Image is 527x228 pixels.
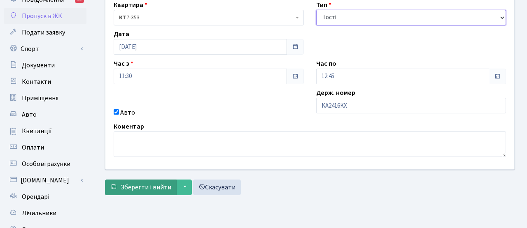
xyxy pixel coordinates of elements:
[4,24,86,41] a: Подати заявку
[22,94,58,103] span: Приміщення
[114,122,144,131] label: Коментар
[4,57,86,74] a: Документи
[316,59,336,69] label: Час по
[4,74,86,90] a: Контакти
[22,159,70,168] span: Особові рахунки
[114,29,129,39] label: Дата
[22,28,65,37] span: Подати заявку
[4,205,86,221] a: Лічильники
[4,106,86,123] a: Авто
[4,172,86,189] a: [DOMAIN_NAME]
[105,180,177,195] button: Зберегти і вийти
[193,180,241,195] a: Скасувати
[119,14,294,22] span: <b>КТ</b>&nbsp;&nbsp;&nbsp;&nbsp;7-353
[22,77,51,86] span: Контакти
[22,192,49,201] span: Орендарі
[4,139,86,156] a: Оплати
[119,14,126,22] b: КТ
[121,183,171,192] span: Зберегти і вийти
[114,10,304,25] span: <b>КТ</b>&nbsp;&nbsp;&nbsp;&nbsp;7-353
[22,143,44,152] span: Оплати
[22,209,56,218] span: Лічильники
[120,108,135,117] label: Авто
[4,41,86,57] a: Спорт
[4,90,86,106] a: Приміщення
[4,8,86,24] a: Пропуск в ЖК
[22,110,37,119] span: Авто
[4,189,86,205] a: Орендарі
[316,98,506,113] input: AA0001AA
[316,88,355,98] label: Держ. номер
[22,12,62,21] span: Пропуск в ЖК
[114,59,133,69] label: Час з
[22,127,52,136] span: Квитанції
[22,61,55,70] span: Документи
[4,156,86,172] a: Особові рахунки
[4,123,86,139] a: Квитанції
